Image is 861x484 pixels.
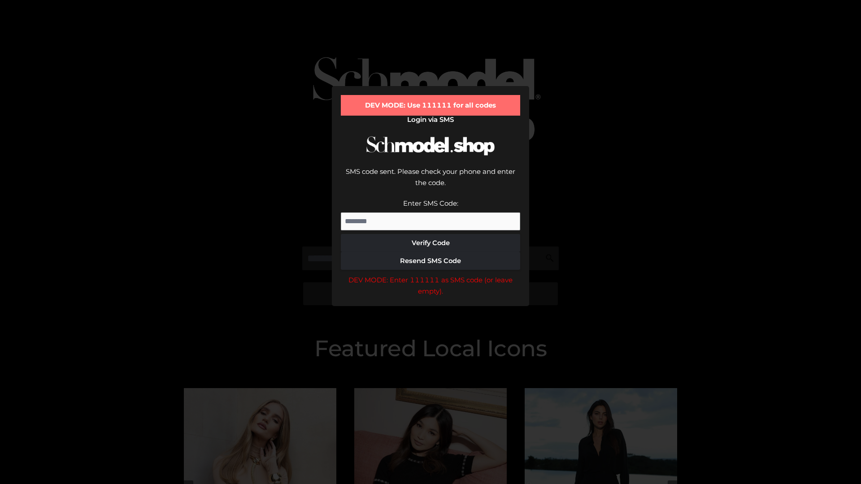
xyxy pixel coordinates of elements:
[341,274,520,297] div: DEV MODE: Enter 111111 as SMS code (or leave empty).
[341,116,520,124] h2: Login via SMS
[341,234,520,252] button: Verify Code
[403,199,458,207] label: Enter SMS Code:
[341,166,520,198] div: SMS code sent. Please check your phone and enter the code.
[363,128,498,164] img: Schmodel Logo
[341,252,520,270] button: Resend SMS Code
[341,95,520,116] div: DEV MODE: Use 111111 for all codes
